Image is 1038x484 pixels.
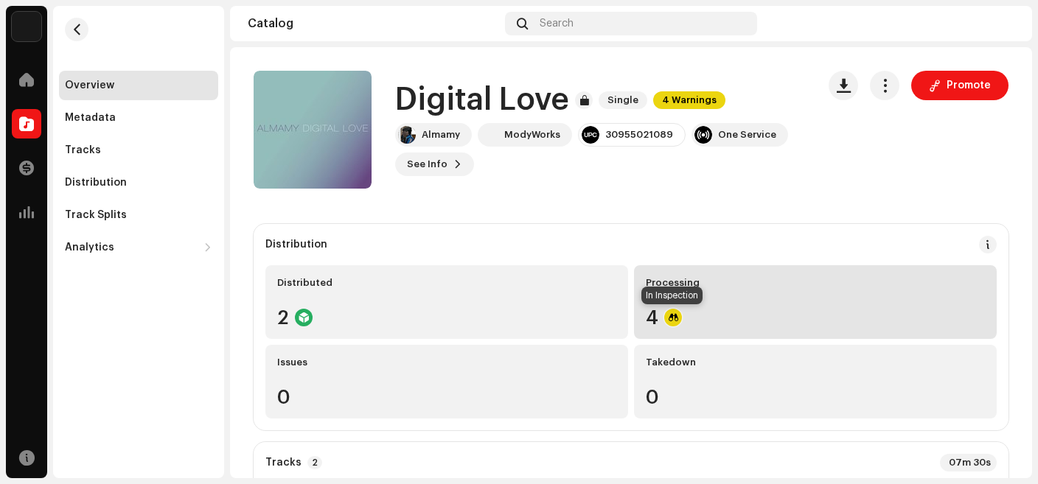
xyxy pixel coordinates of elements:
[481,126,498,144] img: ac43fe83-672e-4eed-bb69-01ac8938cac6
[65,80,114,91] div: Overview
[65,144,101,156] div: Tracks
[277,277,616,289] div: Distributed
[646,357,985,368] div: Takedown
[12,12,41,41] img: acab2465-393a-471f-9647-fa4d43662784
[646,277,985,289] div: Processing
[307,456,322,469] p-badge: 2
[59,136,218,165] re-m-nav-item: Tracks
[911,71,1009,100] button: Promote
[398,126,416,144] img: 004c5086-4ed7-4fab-8714-fc76564f1d17
[59,233,218,262] re-m-nav-dropdown: Analytics
[540,18,574,29] span: Search
[265,457,302,469] strong: Tracks
[653,91,725,109] span: 4 Warnings
[395,83,569,117] h1: Digital Love
[947,71,991,100] span: Promote
[265,239,327,250] div: Distribution
[277,357,616,368] div: Issues
[59,168,218,197] re-m-nav-item: Distribution
[65,112,116,124] div: Metadata
[940,454,997,471] div: 07m 30s
[504,129,560,141] div: ModyWorks
[407,150,447,179] span: See Info
[65,209,127,221] div: Track Splits
[59,103,218,133] re-m-nav-item: Metadata
[59,200,218,230] re-m-nav-item: Track Splits
[422,129,460,141] div: Almamy
[59,71,218,100] re-m-nav-item: Overview
[248,18,499,29] div: Catalog
[718,129,776,141] div: One Service
[65,177,127,189] div: Distribution
[65,242,114,253] div: Analytics
[395,152,474,176] button: See Info
[605,129,673,141] div: 30955021089
[991,12,1014,35] img: ae092520-180b-4f7c-b02d-a8b0c132bb58
[599,91,647,109] span: Single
